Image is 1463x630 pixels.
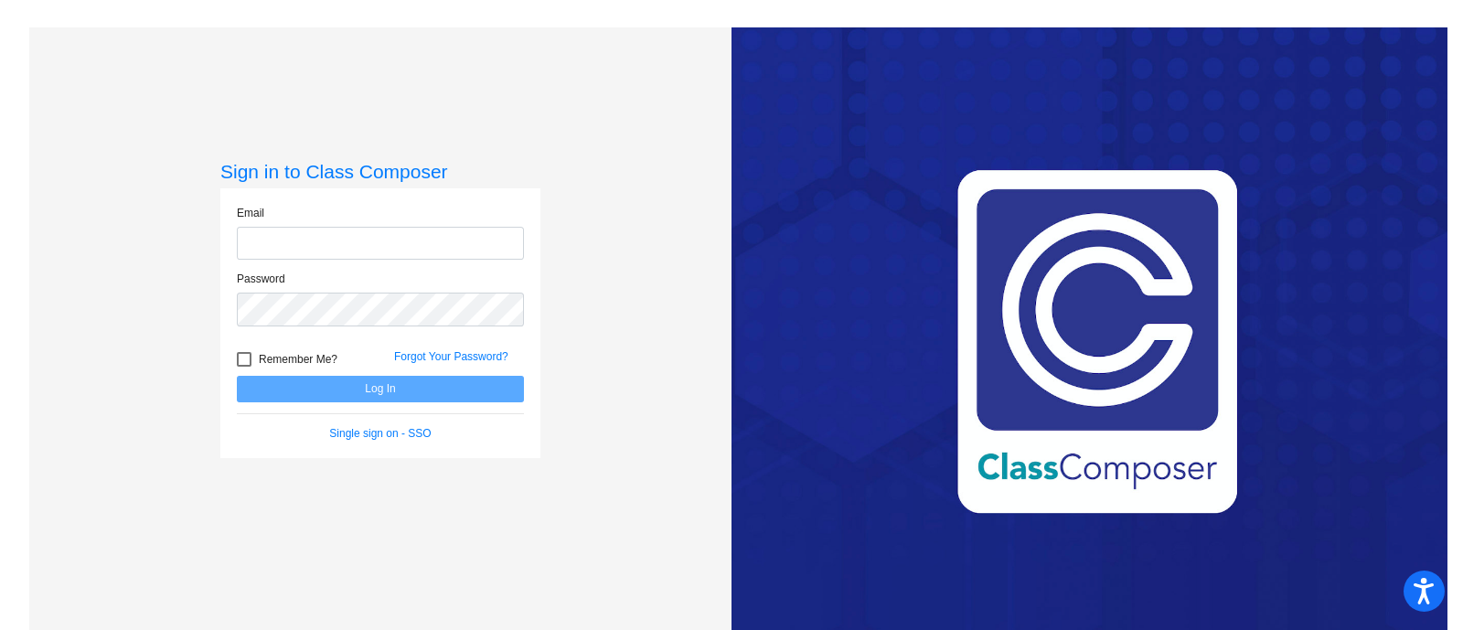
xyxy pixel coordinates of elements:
a: Forgot Your Password? [394,350,508,363]
button: Log In [237,376,524,402]
label: Password [237,271,285,287]
h3: Sign in to Class Composer [220,160,540,183]
span: Remember Me? [259,348,337,370]
a: Single sign on - SSO [329,427,431,440]
label: Email [237,205,264,221]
